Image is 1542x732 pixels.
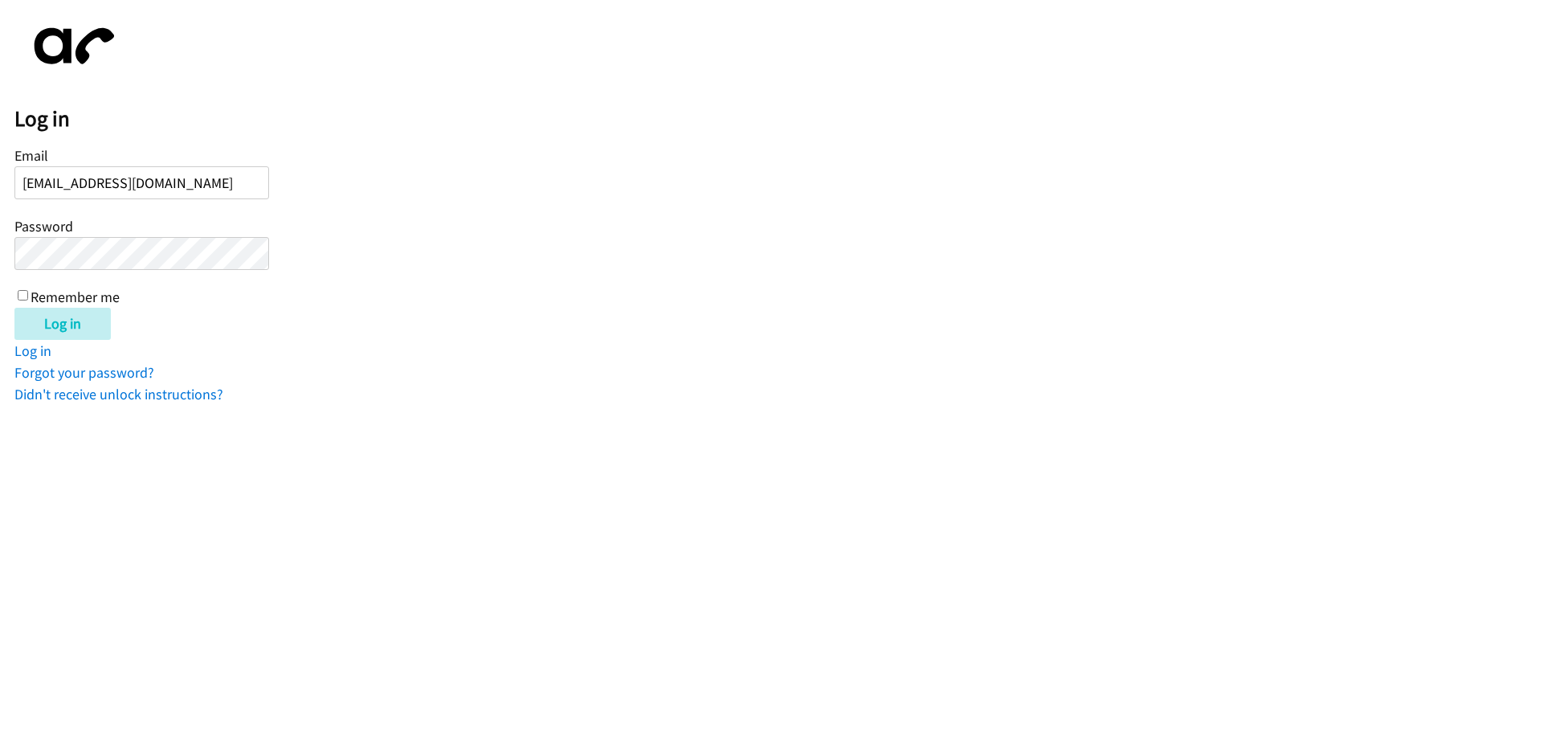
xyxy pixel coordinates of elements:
[14,341,51,360] a: Log in
[31,288,120,306] label: Remember me
[14,14,127,78] img: aphone-8a226864a2ddd6a5e75d1ebefc011f4aa8f32683c2d82f3fb0802fe031f96514.svg
[14,146,48,165] label: Email
[14,217,73,235] label: Password
[14,105,1542,133] h2: Log in
[14,385,223,403] a: Didn't receive unlock instructions?
[14,308,111,340] input: Log in
[14,363,154,382] a: Forgot your password?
